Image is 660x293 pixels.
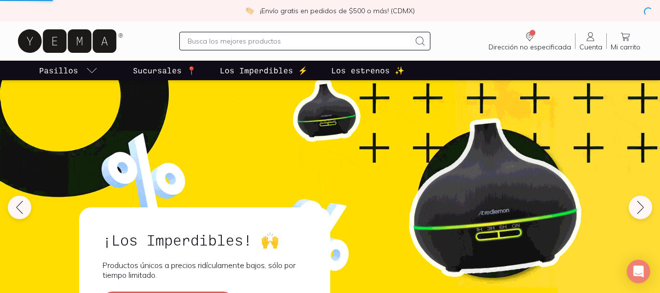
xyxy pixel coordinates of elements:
[39,65,78,76] p: Pasillos
[331,65,405,76] p: Los estrenos ✨
[489,43,571,51] span: Dirección no especificada
[579,43,602,51] span: Cuenta
[245,6,254,15] img: check
[260,6,415,16] p: ¡Envío gratis en pedidos de $500 o más! (CDMX)
[329,61,406,80] a: Los estrenos ✨
[220,65,308,76] p: Los Imperdibles ⚡️
[131,61,198,80] a: Sucursales 📍
[218,61,310,80] a: Los Imperdibles ⚡️
[611,43,640,51] span: Mi carrito
[133,65,196,76] p: Sucursales 📍
[103,260,307,280] p: Productos únicos a precios ridículamente bajos, sólo por tiempo limitado.
[188,35,411,47] input: Busca los mejores productos
[627,260,650,283] div: Open Intercom Messenger
[103,231,307,248] h2: ¡Los Imperdibles! 🙌
[575,31,606,51] a: Cuenta
[485,31,575,51] a: Dirección no especificada
[37,61,100,80] a: pasillo-todos-link
[607,31,644,51] a: Mi carrito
